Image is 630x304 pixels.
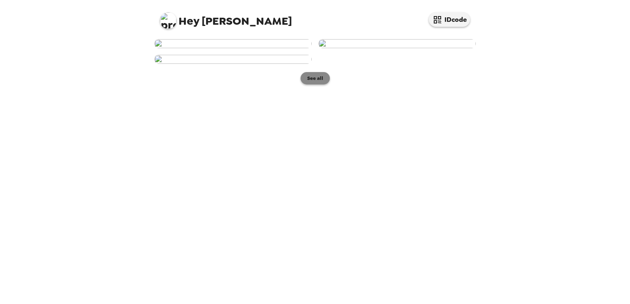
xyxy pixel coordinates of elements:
span: Hey [179,14,199,28]
img: profile pic [160,12,176,29]
span: [PERSON_NAME] [160,8,292,27]
img: user-254282 [318,39,476,48]
img: user-254287 [154,39,312,48]
button: See all [301,72,330,84]
img: user-254277 [154,55,312,64]
button: IDcode [429,12,470,27]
